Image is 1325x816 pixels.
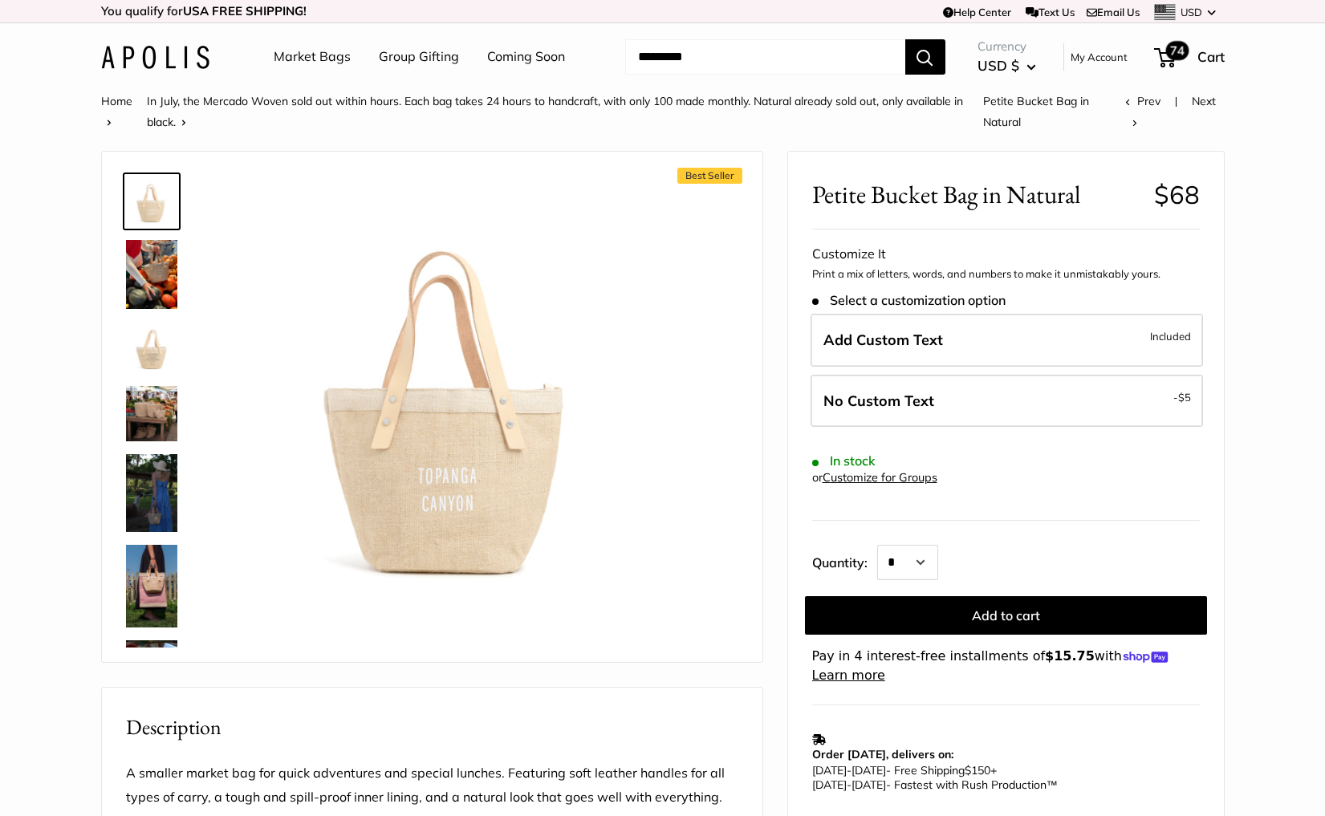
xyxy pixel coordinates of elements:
[812,453,876,469] span: In stock
[812,266,1200,282] p: Print a mix of letters, words, and numbers to make it unmistakably yours.
[905,39,945,75] button: Search
[123,319,181,376] a: Petite Bucket Bag in Natural
[823,470,937,485] a: Customize for Groups
[123,383,181,444] a: Petite Bucket Bag in Natural
[812,242,1200,266] div: Customize It
[812,180,1142,209] span: Petite Bucket Bag in Natural
[230,176,673,619] img: Petite Bucket Bag in Natural
[147,94,963,129] a: In July, the Mercado Woven sold out within hours. Each bag takes 24 hours to handcraft, with only...
[812,747,953,761] strong: Order [DATE], delivers on:
[101,91,1125,132] nav: Breadcrumb
[812,763,1192,792] p: - Free Shipping +
[1156,44,1225,70] a: 74 Cart
[823,392,934,410] span: No Custom Text
[123,237,181,312] a: Petite Bucket Bag in Natural
[1197,48,1225,65] span: Cart
[812,777,847,792] span: [DATE]
[965,763,990,777] span: $150
[983,94,1089,129] span: Petite Bucket Bag in Natural
[811,375,1203,428] label: Leave Blank
[943,6,1011,18] a: Help Center
[126,176,177,227] img: Petite Bucket Bag in Natural
[487,45,565,69] a: Coming Soon
[812,763,847,777] span: [DATE]
[625,39,905,75] input: Search...
[812,540,877,580] label: Quantity:
[1087,6,1140,18] a: Email Us
[977,57,1019,74] span: USD $
[1150,327,1191,346] span: Included
[126,322,177,373] img: Petite Bucket Bag in Natural
[1178,391,1191,404] span: $5
[126,454,177,532] img: Petite Bucket Bag in Natural
[101,94,132,108] a: Home
[126,545,177,627] img: Petite Bucket Bag in Natural
[851,763,886,777] span: [DATE]
[977,53,1036,79] button: USD $
[123,451,181,535] a: Petite Bucket Bag in Natural
[812,293,1006,308] span: Select a customization option
[851,777,886,792] span: [DATE]
[126,640,177,673] img: Petite Bucket Bag in Natural
[811,314,1203,367] label: Add Custom Text
[183,3,307,18] strong: USA FREE SHIPPING!
[126,386,177,440] img: Petite Bucket Bag in Natural
[126,712,738,743] h2: Description
[379,45,459,69] a: Group Gifting
[1071,47,1128,67] a: My Account
[274,45,351,69] a: Market Bags
[823,331,943,349] span: Add Custom Text
[1026,6,1075,18] a: Text Us
[123,173,181,230] a: Petite Bucket Bag in Natural
[1173,388,1191,407] span: -
[126,240,177,309] img: Petite Bucket Bag in Natural
[1125,94,1160,108] a: Prev
[812,777,1058,792] span: - Fastest with Rush Production™
[1154,179,1200,210] span: $68
[677,168,742,184] span: Best Seller
[123,637,181,676] a: Petite Bucket Bag in Natural
[101,46,209,69] img: Apolis
[847,763,851,777] span: -
[977,35,1036,58] span: Currency
[812,467,937,489] div: or
[1181,6,1202,18] span: USD
[1165,41,1189,60] span: 74
[123,542,181,631] a: Petite Bucket Bag in Natural
[805,596,1207,635] button: Add to cart
[847,777,851,792] span: -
